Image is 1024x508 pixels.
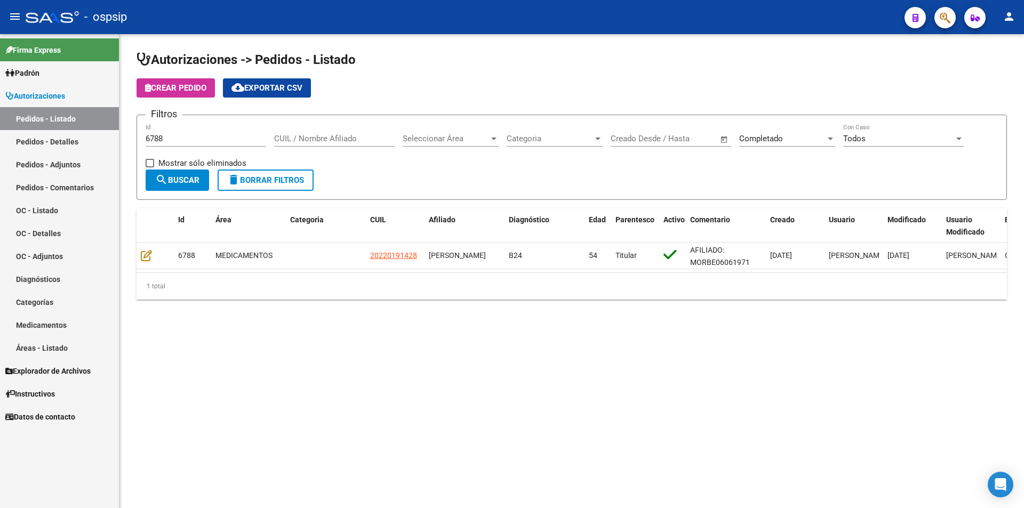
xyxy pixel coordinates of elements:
datatable-header-cell: Afiliado [425,208,505,244]
span: Seleccionar Área [403,134,489,143]
span: Categoria [290,215,324,224]
button: Open calendar [718,133,731,146]
datatable-header-cell: Creado [766,208,825,244]
span: B24 [509,251,522,260]
span: [DATE] [887,251,909,260]
span: [PERSON_NAME] [829,251,886,260]
datatable-header-cell: Id [174,208,211,244]
mat-icon: delete [227,173,240,186]
button: Buscar [146,170,209,191]
datatable-header-cell: Categoria [286,208,366,244]
span: AFILIADO: MORBE06061971 Médico Tratante: [PERSON_NAME] Teléfono: [PHONE_NUMBER]/ esposa 3794 7411... [690,246,762,376]
div: Open Intercom Messenger [988,472,1013,497]
span: Firma Express [5,44,61,56]
span: MEDICAMENTOS [215,251,273,260]
span: Edad [589,215,606,224]
span: Usuario [829,215,855,224]
datatable-header-cell: Diagnóstico [505,208,585,244]
mat-icon: cloud_download [231,81,244,94]
input: End date [655,134,707,143]
span: Autorizaciones [5,90,65,102]
button: Borrar Filtros [218,170,314,191]
span: Mostrar sólo eliminados [158,157,246,170]
span: Buscar [155,175,199,185]
datatable-header-cell: Activo [659,208,686,244]
span: Padrón [5,67,39,79]
span: 54 [589,251,597,260]
span: Parentesco [615,215,654,224]
span: Completado [739,134,783,143]
span: Titular [615,251,637,260]
span: [DATE] [770,251,792,260]
datatable-header-cell: Usuario [825,208,883,244]
datatable-header-cell: Área [211,208,286,244]
span: Todos [843,134,866,143]
mat-icon: menu [9,10,21,23]
span: Crear Pedido [145,83,206,93]
datatable-header-cell: CUIL [366,208,425,244]
span: [PERSON_NAME] [429,251,486,260]
span: Creado [770,215,795,224]
datatable-header-cell: Edad [585,208,611,244]
span: [PERSON_NAME] [946,251,1003,260]
datatable-header-cell: Comentario [686,208,766,244]
span: Modificado [887,215,926,224]
span: Usuario Modificado [946,215,985,236]
span: - ospsip [84,5,127,29]
span: Activo [663,215,685,224]
mat-icon: search [155,173,168,186]
span: 6788 [178,251,195,260]
h3: Filtros [146,107,182,122]
span: Comentario [690,215,730,224]
span: Categoria [507,134,593,143]
datatable-header-cell: Parentesco [611,208,659,244]
span: Explorador de Archivos [5,365,91,377]
input: Start date [611,134,645,143]
span: Instructivos [5,388,55,400]
button: Exportar CSV [223,78,311,98]
datatable-header-cell: Modificado [883,208,942,244]
span: Área [215,215,231,224]
span: Borrar Filtros [227,175,304,185]
datatable-header-cell: Usuario Modificado [942,208,1001,244]
span: Exportar CSV [231,83,302,93]
mat-icon: person [1003,10,1015,23]
span: 20220191428 [370,251,417,260]
span: CUIL [370,215,386,224]
span: Datos de contacto [5,411,75,423]
button: Crear Pedido [137,78,215,98]
span: Afiliado [429,215,455,224]
span: Autorizaciones -> Pedidos - Listado [137,52,356,67]
div: 1 total [137,273,1007,300]
span: Diagnóstico [509,215,549,224]
span: Id [178,215,185,224]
